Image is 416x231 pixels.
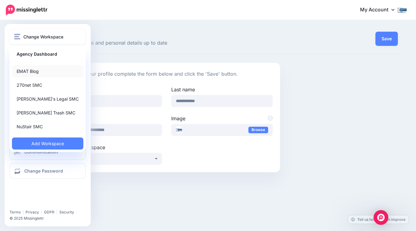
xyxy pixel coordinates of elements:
button: Change Workspace [10,29,86,44]
a: [PERSON_NAME] Trash SMC [12,107,83,119]
button: EMAT Blog [61,153,162,165]
label: First name [61,86,162,93]
a: Security [59,210,74,214]
a: Add Workspace [12,137,83,149]
a: My Account [354,2,407,18]
img: Missinglettr [6,5,47,15]
a: NuStair SMC [12,121,83,133]
div: EMAT Blog [65,155,154,162]
a: Tell us how we can improve [348,215,409,224]
a: Communication [10,144,86,160]
p: To update your profile complete the form below and click the 'Save' button. [61,70,273,78]
a: Browse [248,127,268,133]
label: Image [171,115,272,122]
a: Change Password [10,163,86,179]
span: | [41,210,42,214]
img: menu.png [14,34,20,39]
label: Email [61,115,162,122]
label: Default Workspace [61,144,162,151]
span: | [56,210,57,214]
a: GDPR [44,210,54,214]
span: Keep your profile and personal details up to date [53,39,280,47]
a: EMAT Blog [12,65,83,77]
span: Profile [53,30,280,36]
label: Last name [171,86,272,93]
iframe: Twitter Follow Button [10,201,56,207]
span: Change Password [24,168,63,173]
img: logo270_thumb.jpg [176,126,182,133]
a: [PERSON_NAME]'s Legal SMC [12,93,83,105]
span: Change Workspace [23,33,63,40]
strong: Agency Dashboard [17,50,57,58]
a: Privacy [26,210,39,214]
a: Agency Dashboard [12,48,83,60]
div: Open Intercom Messenger [374,210,388,225]
a: 270net SMC [12,79,83,91]
li: © 2025 Missinglettr [10,215,89,221]
a: Terms [10,210,21,214]
span: | [22,210,24,214]
button: Save [375,32,398,46]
